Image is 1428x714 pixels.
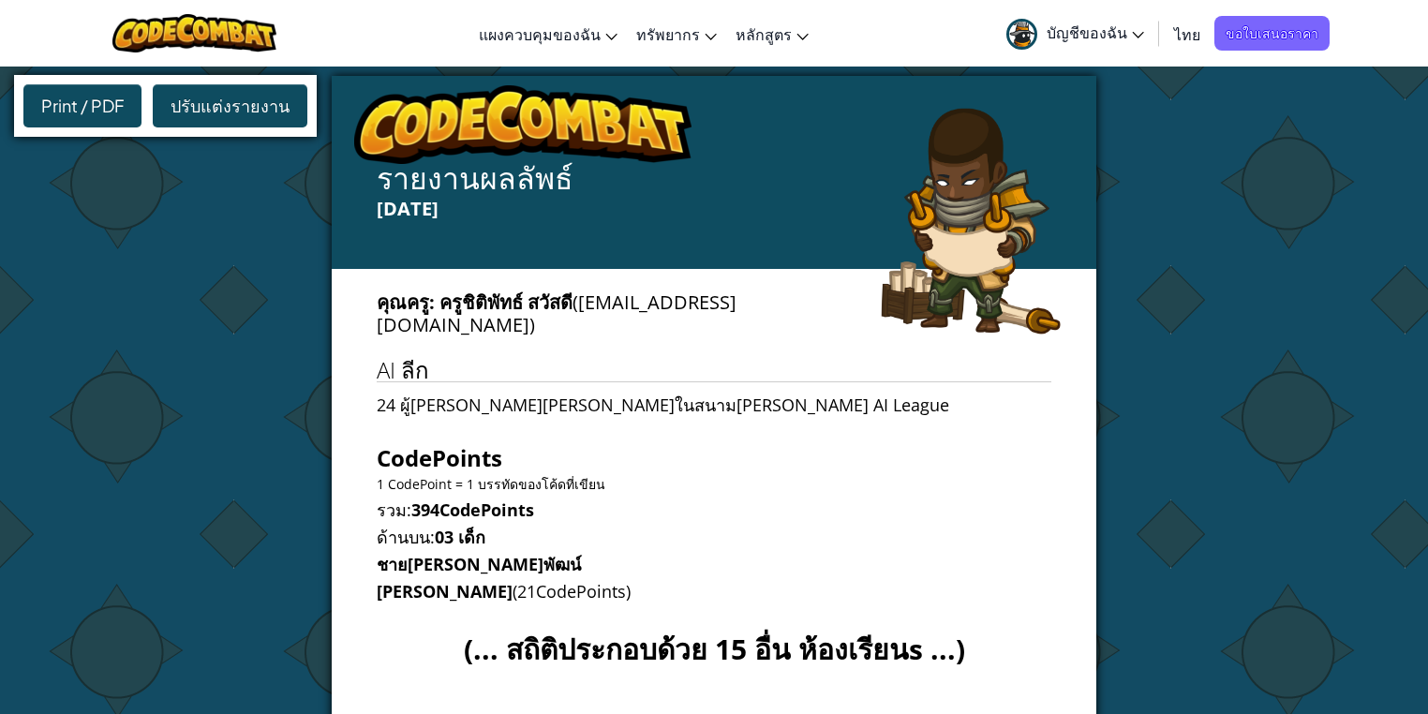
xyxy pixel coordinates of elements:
[377,526,435,548] span: ด้านบน:
[377,359,1051,382] h1: AI ลีก
[997,4,1153,63] a: บัญชีของฉัน
[736,24,792,44] span: หลักสูตร
[1214,16,1330,51] a: ขอใบเสนอราคา
[513,580,536,602] span: (21
[439,498,534,521] span: CodePoints
[377,447,642,469] h4: CodePoints
[377,526,581,602] strong: 03 เด็กชาย[PERSON_NAME]พัฒน์ [PERSON_NAME]
[469,8,627,59] a: แผงควบคุมของฉัน
[377,475,605,493] span: 1 CodePoint = 1 บรรทัดของโค้ดที่เขียน
[536,580,626,602] span: CodePoints
[377,290,736,337] span: ([EMAIL_ADDRESS][DOMAIN_NAME])
[881,108,1061,335] img: arryn.png
[171,95,290,116] span: ปรับแต่งรายงาน
[377,394,949,416] span: 24 ผู้[PERSON_NAME][PERSON_NAME]ในสนาม[PERSON_NAME] AI League
[23,84,141,127] div: Print / PDF
[1047,22,1144,42] span: บัญชีของฉัน
[439,290,573,315] b: ครูชิติพัทธ์ สวัสดี
[636,24,700,44] span: ทรัพยากร
[726,8,818,59] a: หลักสูตร
[1165,8,1210,59] a: ไทย
[1174,24,1200,44] span: ไทย
[627,8,726,59] a: ทรัพยากร
[1006,19,1037,50] img: avatar
[354,164,1074,194] h4: รายงานผลลัพธ์
[479,24,601,44] span: แผงควบคุมของฉัน
[411,498,439,521] span: 394
[112,14,276,52] img: CodeCombat logo
[377,498,411,521] span: รวม:
[377,290,435,315] span: คุณครู:
[354,85,692,164] img: logo.png
[626,580,631,602] span: )
[377,196,439,221] span: [DATE]
[377,628,1051,670] h3: (... สถิติประกอบด้วย 15 อื่น ห้องเรียนs ...)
